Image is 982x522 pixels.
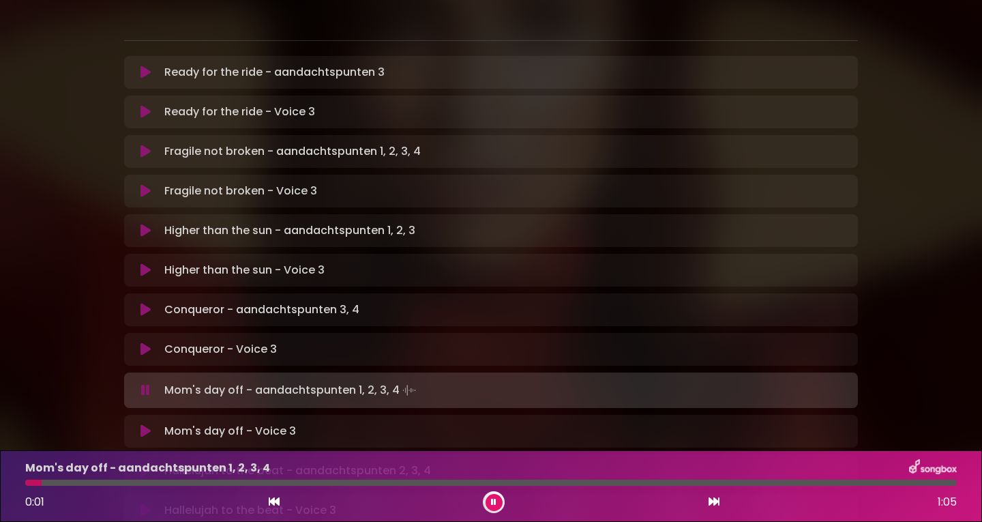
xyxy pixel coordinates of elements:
[164,381,419,400] p: Mom's day off - aandachtspunten 1, 2, 3, 4
[164,183,317,199] p: Fragile not broken - Voice 3
[909,459,957,477] img: songbox-logo-white.png
[164,64,385,81] p: Ready for the ride - aandachtspunten 3
[164,341,277,358] p: Conqueror - Voice 3
[400,381,419,400] img: waveform4.gif
[164,423,296,439] p: Mom's day off - Voice 3
[164,302,359,318] p: Conqueror - aandachtspunten 3, 4
[25,460,270,476] p: Mom's day off - aandachtspunten 1, 2, 3, 4
[164,104,315,120] p: Ready for the ride - Voice 3
[25,494,44,510] span: 0:01
[938,494,957,510] span: 1:05
[164,262,325,278] p: Higher than the sun - Voice 3
[164,222,415,239] p: Higher than the sun - aandachtspunten 1, 2, 3
[164,143,421,160] p: Fragile not broken - aandachtspunten 1, 2, 3, 4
